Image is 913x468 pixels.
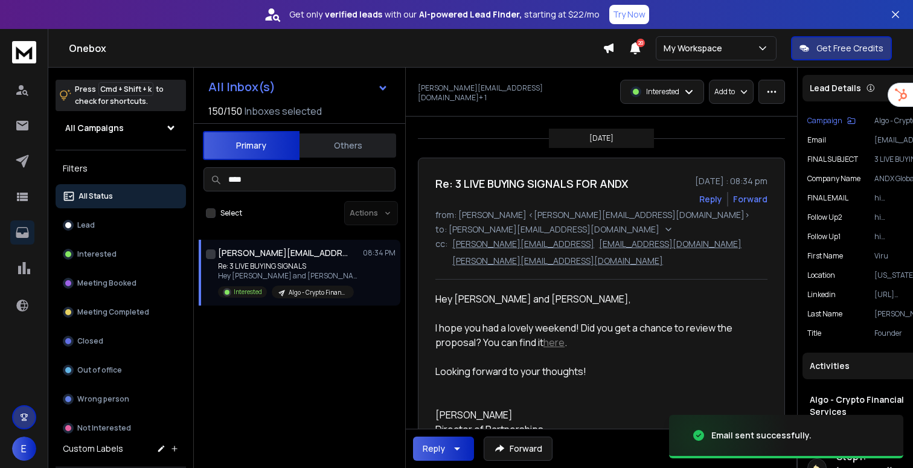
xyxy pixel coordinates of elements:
p: FINAL EMAIL [807,193,848,203]
p: Wrong person [77,394,129,404]
p: Lead Details [810,82,861,94]
p: [EMAIL_ADDRESS][DOMAIN_NAME] [599,238,742,250]
p: Follow Up1 [807,232,841,242]
img: logo [12,41,36,63]
label: Select [220,208,242,218]
button: Closed [56,329,186,353]
button: Forward [484,437,553,461]
button: Reply [699,193,722,205]
p: [PERSON_NAME][EMAIL_ADDRESS][DOMAIN_NAME] + 1 [418,83,598,103]
button: Wrong person [56,387,186,411]
button: Campaign [807,116,856,126]
h3: Filters [56,160,186,177]
button: E [12,437,36,461]
div: Director of Partnerships [435,422,758,437]
p: Last Name [807,309,842,319]
p: Try Now [613,8,646,21]
h3: Inboxes selected [245,104,322,118]
p: Email [807,135,826,145]
strong: verified leads [325,8,382,21]
button: All Inbox(s) [199,75,398,99]
div: [PERSON_NAME] [435,408,758,422]
span: 150 / 150 [208,104,242,118]
h1: Re: 3 LIVE BUYING SIGNALS FOR ANDX [435,175,629,192]
p: Closed [77,336,103,346]
p: linkedin [807,290,836,300]
p: 08:34 PM [363,248,396,258]
p: Interested [646,87,679,97]
p: Hey [PERSON_NAME] and [PERSON_NAME], I hope [218,271,363,281]
p: [DATE] [589,133,613,143]
button: Not Interested [56,416,186,440]
button: Meeting Booked [56,271,186,295]
p: title [807,329,821,338]
p: Get Free Credits [816,42,883,54]
p: First Name [807,251,843,261]
div: Reply [423,443,445,455]
p: FINAL SUBJECT [807,155,858,164]
p: Out of office [77,365,122,375]
div: Forward [733,193,767,205]
p: [DATE] : 08:34 pm [695,175,767,187]
h1: [PERSON_NAME][EMAIL_ADDRESS][DOMAIN_NAME] +1 [218,247,351,259]
p: Not Interested [77,423,131,433]
button: Reply [413,437,474,461]
p: Press to check for shortcuts. [75,83,164,107]
p: [PERSON_NAME][EMAIL_ADDRESS][DOMAIN_NAME] [452,255,663,267]
h1: All Inbox(s) [208,81,275,93]
p: to: [PERSON_NAME][EMAIL_ADDRESS][DOMAIN_NAME] [435,223,661,236]
p: Meeting Completed [77,307,149,317]
p: [PERSON_NAME][EMAIL_ADDRESS] [452,238,594,250]
button: Out of office [56,358,186,382]
button: Primary [203,131,300,160]
button: Get Free Credits [791,36,892,60]
p: cc: [435,238,447,267]
p: Campaign [807,116,842,126]
h1: Onebox [69,41,603,56]
button: Lead [56,213,186,237]
p: Algo - Crypto Financial Services [289,288,347,297]
div: Email sent successfully. [711,429,812,441]
button: All Status [56,184,186,208]
p: location [807,271,835,280]
button: Try Now [609,5,649,24]
p: Lead [77,220,95,230]
p: from: [PERSON_NAME] <[PERSON_NAME][EMAIL_ADDRESS][DOMAIN_NAME]> [435,209,767,221]
span: Cmd + Shift + k [98,82,153,96]
p: All Status [78,191,113,201]
button: Interested [56,242,186,266]
p: Company Name [807,174,860,184]
p: Meeting Booked [77,278,136,288]
button: Meeting Completed [56,300,186,324]
button: Others [300,132,396,159]
h3: Custom Labels [63,443,123,455]
button: All Campaigns [56,116,186,140]
div: Hey [PERSON_NAME] and [PERSON_NAME], I hope you had a lovely weekend! Did you get a chance to rev... [435,292,758,379]
h1: All Campaigns [65,122,124,134]
p: Get only with our starting at $22/mo [289,8,600,21]
p: Add to [714,87,735,97]
p: Interested [234,287,262,297]
span: 20 [636,39,645,47]
a: here [543,336,565,349]
p: Follow Up2 [807,213,842,222]
p: Re: 3 LIVE BUYING SIGNALS [218,261,363,271]
p: My Workspace [664,42,727,54]
p: Interested [77,249,117,259]
strong: AI-powered Lead Finder, [419,8,522,21]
